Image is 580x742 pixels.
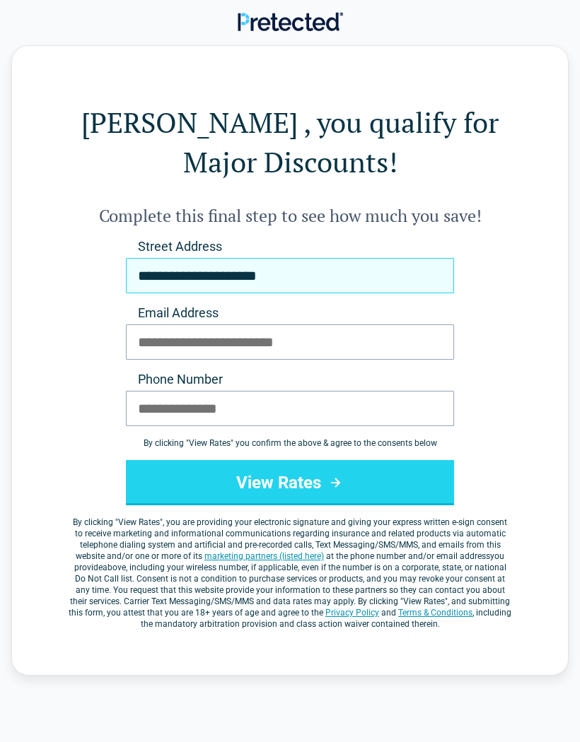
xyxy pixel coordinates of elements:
[126,371,454,388] label: Phone Number
[126,238,454,255] label: Street Address
[126,460,454,505] button: View Rates
[126,305,454,322] label: Email Address
[204,551,324,561] a: marketing partners (listed here)
[118,517,160,527] span: View Rates
[69,102,511,182] h1: [PERSON_NAME] , you qualify for Major Discounts!
[126,437,454,449] div: By clicking " View Rates " you confirm the above & agree to the consents below
[69,204,511,227] h2: Complete this final step to see how much you save!
[398,608,472,618] a: Terms & Conditions
[325,608,379,618] a: Privacy Policy
[69,517,511,630] label: By clicking " ", you are providing your electronic signature and giving your express written e-si...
